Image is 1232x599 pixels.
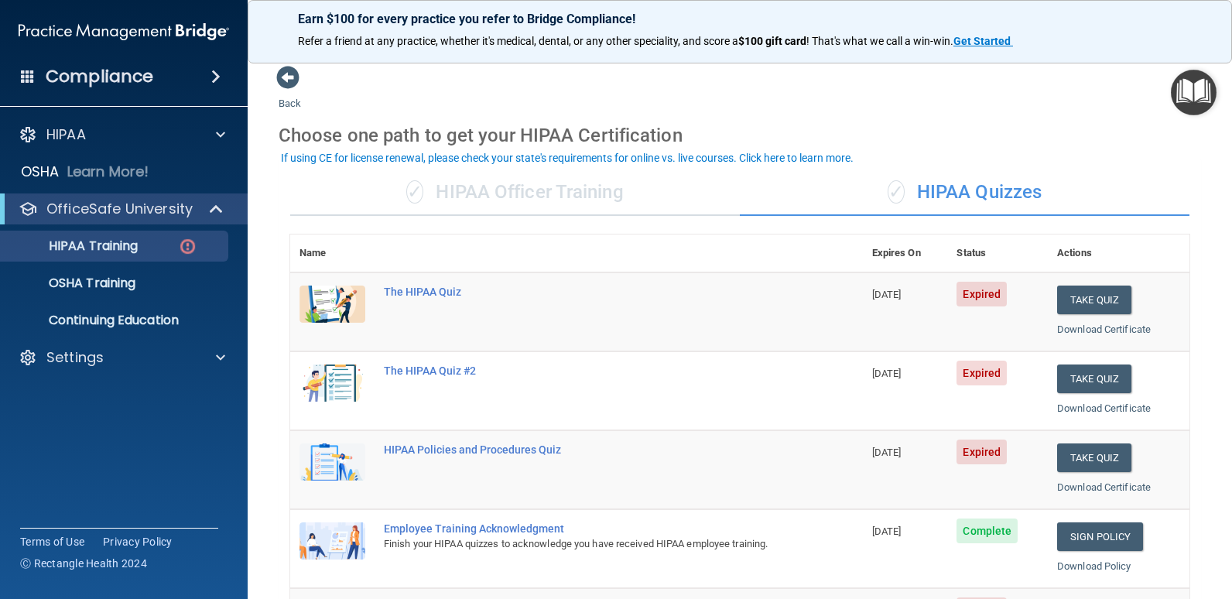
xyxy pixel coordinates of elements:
[21,163,60,181] p: OSHA
[384,522,785,535] div: Employee Training Acknowledgment
[46,348,104,367] p: Settings
[10,276,135,291] p: OSHA Training
[957,361,1007,385] span: Expired
[384,365,785,377] div: The HIPAA Quiz #2
[872,525,902,537] span: [DATE]
[46,200,193,218] p: OfficeSafe University
[10,313,221,328] p: Continuing Education
[1057,323,1151,335] a: Download Certificate
[957,440,1007,464] span: Expired
[19,16,229,47] img: PMB logo
[872,447,902,458] span: [DATE]
[1171,70,1217,115] button: Open Resource Center
[19,348,225,367] a: Settings
[888,180,905,204] span: ✓
[290,234,375,272] th: Name
[1057,365,1131,393] button: Take Quiz
[953,35,1011,47] strong: Get Started
[290,169,740,216] div: HIPAA Officer Training
[384,443,785,456] div: HIPAA Policies and Procedures Quiz
[1057,443,1131,472] button: Take Quiz
[384,535,785,553] div: Finish your HIPAA quizzes to acknowledge you have received HIPAA employee training.
[279,79,301,109] a: Back
[103,534,173,549] a: Privacy Policy
[1057,522,1143,551] a: Sign Policy
[872,368,902,379] span: [DATE]
[19,200,224,218] a: OfficeSafe University
[20,534,84,549] a: Terms of Use
[1057,286,1131,314] button: Take Quiz
[1048,234,1189,272] th: Actions
[298,12,1182,26] p: Earn $100 for every practice you refer to Bridge Compliance!
[20,556,147,571] span: Ⓒ Rectangle Health 2024
[738,35,806,47] strong: $100 gift card
[1057,402,1151,414] a: Download Certificate
[281,152,854,163] div: If using CE for license renewal, please check your state's requirements for online vs. live cours...
[19,125,225,144] a: HIPAA
[806,35,953,47] span: ! That's what we call a win-win.
[67,163,149,181] p: Learn More!
[384,286,785,298] div: The HIPAA Quiz
[279,150,856,166] button: If using CE for license renewal, please check your state's requirements for online vs. live cours...
[10,238,138,254] p: HIPAA Training
[740,169,1189,216] div: HIPAA Quizzes
[947,234,1048,272] th: Status
[872,289,902,300] span: [DATE]
[1057,560,1131,572] a: Download Policy
[957,519,1018,543] span: Complete
[957,282,1007,306] span: Expired
[953,35,1013,47] a: Get Started
[298,35,738,47] span: Refer a friend at any practice, whether it's medical, dental, or any other speciality, and score a
[406,180,423,204] span: ✓
[1057,481,1151,493] a: Download Certificate
[279,113,1201,158] div: Choose one path to get your HIPAA Certification
[863,234,948,272] th: Expires On
[178,237,197,256] img: danger-circle.6113f641.png
[46,66,153,87] h4: Compliance
[46,125,86,144] p: HIPAA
